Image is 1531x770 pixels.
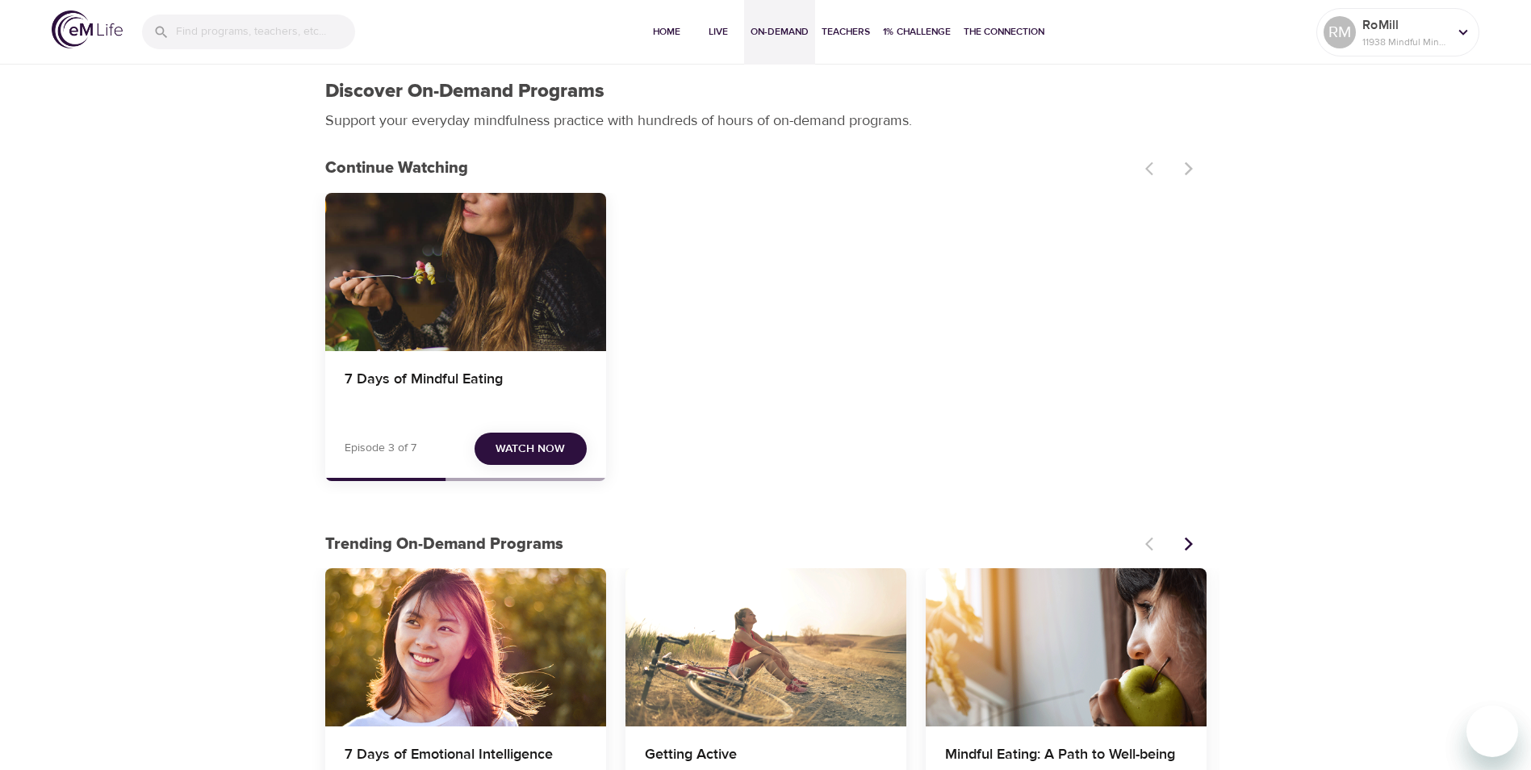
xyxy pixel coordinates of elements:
button: Mindful Eating: A Path to Well-being [926,568,1207,726]
button: Getting Active [625,568,906,726]
span: 1% Challenge [883,23,951,40]
span: The Connection [964,23,1044,40]
p: RoMill [1362,15,1448,35]
span: Live [699,23,738,40]
span: Teachers [822,23,870,40]
p: 11938 Mindful Minutes [1362,35,1448,49]
input: Find programs, teachers, etc... [176,15,355,49]
iframe: Button to launch messaging window [1466,705,1518,757]
span: Watch Now [496,439,565,459]
h4: 7 Days of Mindful Eating [345,370,587,409]
img: logo [52,10,123,48]
div: RM [1324,16,1356,48]
button: 7 Days of Emotional Intelligence [325,568,606,726]
span: On-Demand [751,23,809,40]
p: Trending On-Demand Programs [325,532,1136,556]
span: Home [647,23,686,40]
h1: Discover On-Demand Programs [325,80,604,103]
h3: Continue Watching [325,159,1136,178]
p: Episode 3 of 7 [345,440,416,457]
p: Support your everyday mindfulness practice with hundreds of hours of on-demand programs. [325,110,931,132]
button: Next items [1171,526,1207,562]
button: Watch Now [475,433,587,466]
button: 7 Days of Mindful Eating [325,193,606,351]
